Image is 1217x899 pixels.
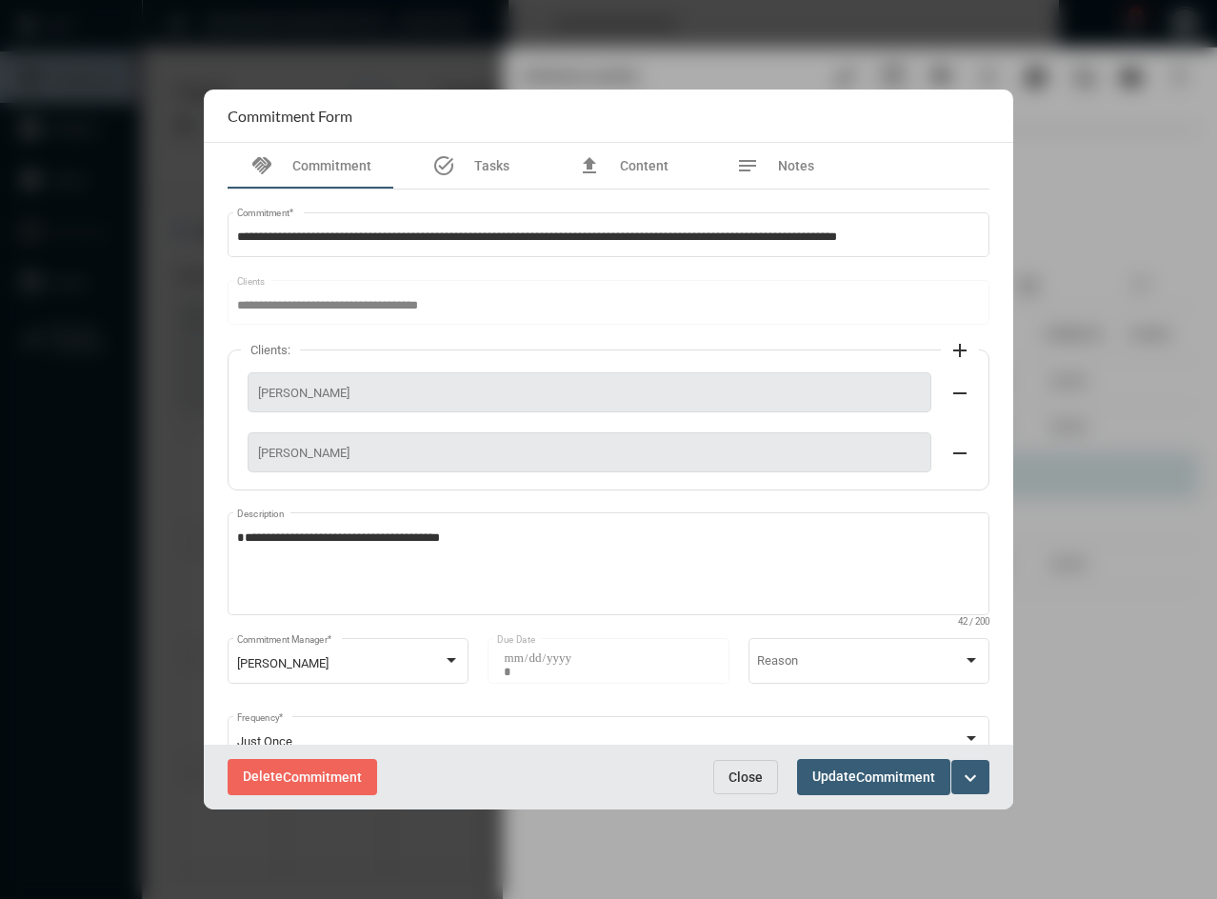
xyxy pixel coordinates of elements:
span: Commitment [283,770,362,786]
span: Content [620,158,668,173]
span: Commitment [292,158,371,173]
span: [PERSON_NAME] [258,386,921,400]
button: Close [713,760,778,794]
mat-icon: remove [948,382,971,405]
span: Close [728,769,763,785]
mat-icon: expand_more [959,767,982,789]
mat-icon: file_upload [578,154,601,177]
span: Update [812,769,935,784]
h2: Commitment Form [228,107,352,125]
button: UpdateCommitment [797,759,950,794]
mat-icon: remove [948,442,971,465]
span: Delete [243,769,362,784]
mat-icon: add [948,339,971,362]
mat-hint: 42 / 200 [958,617,989,628]
button: DeleteCommitment [228,759,377,794]
span: Just Once [237,734,292,749]
span: [PERSON_NAME] [237,656,329,670]
label: Clients: [241,343,300,357]
span: Notes [778,158,814,173]
mat-icon: notes [736,154,759,177]
span: [PERSON_NAME] [258,446,921,460]
mat-icon: task_alt [432,154,455,177]
span: Tasks [474,158,509,173]
span: Commitment [856,770,935,786]
mat-icon: handshake [250,154,273,177]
